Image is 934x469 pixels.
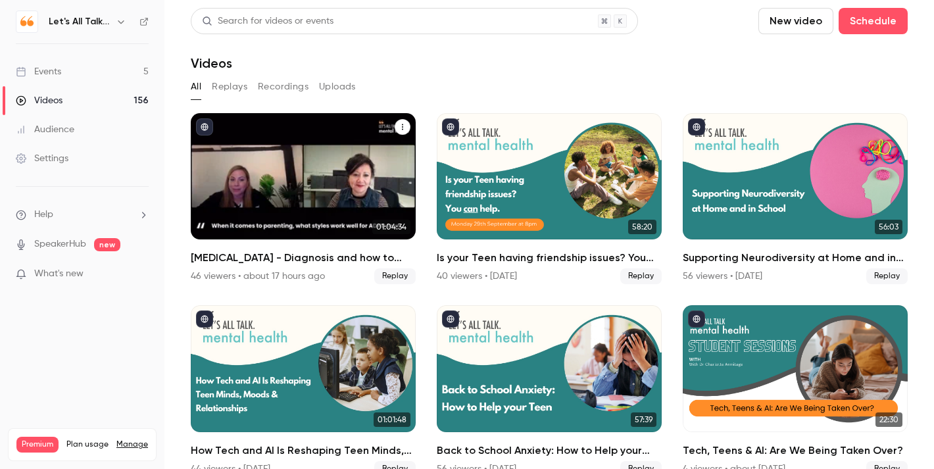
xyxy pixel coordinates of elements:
a: 56:03Supporting Neurodiversity at Home and in School56 viewers • [DATE]Replay [683,113,908,284]
button: Recordings [258,76,308,97]
span: 57:39 [631,412,656,427]
iframe: Noticeable Trigger [133,268,149,280]
div: Videos [16,94,62,107]
h2: [MEDICAL_DATA] - Diagnosis and how to move forward [191,250,416,266]
button: published [442,118,459,136]
h2: How Tech and AI Is Reshaping Teen Minds, Moods & Relationships [191,443,416,458]
div: Search for videos or events [202,14,333,28]
div: 56 viewers • [DATE] [683,270,762,283]
button: published [196,310,213,328]
li: Supporting Neurodiversity at Home and in School [683,113,908,284]
div: Settings [16,152,68,165]
span: Replay [620,268,662,284]
li: help-dropdown-opener [16,208,149,222]
li: ADHD - Diagnosis and how to move forward [191,113,416,284]
span: Plan usage [66,439,109,450]
span: Help [34,208,53,222]
div: Audience [16,123,74,136]
span: 01:01:48 [374,412,410,427]
div: Events [16,65,61,78]
button: New video [758,8,833,34]
div: 40 viewers • [DATE] [437,270,517,283]
button: published [196,118,213,136]
div: 46 viewers • about 17 hours ago [191,270,325,283]
button: published [688,310,705,328]
button: Uploads [319,76,356,97]
span: Premium [16,437,59,453]
span: 58:20 [628,220,656,234]
span: Replay [866,268,908,284]
li: Is your Teen having friendship issues? You can help. [437,113,662,284]
h2: Tech, Teens & AI: Are We Being Taken Over? [683,443,908,458]
button: Schedule [839,8,908,34]
span: Replay [374,268,416,284]
a: 01:04:34[MEDICAL_DATA] - Diagnosis and how to move forward46 viewers • about 17 hours agoReplay [191,113,416,284]
h2: Is your Teen having friendship issues? You can help. [437,250,662,266]
button: All [191,76,201,97]
a: SpeakerHub [34,237,86,251]
span: 01:04:34 [372,220,410,234]
img: Let's All Talk Mental Health [16,11,37,32]
span: What's new [34,267,84,281]
a: 58:20Is your Teen having friendship issues? You can help.40 viewers • [DATE]Replay [437,113,662,284]
span: new [94,238,120,251]
h2: Supporting Neurodiversity at Home and in School [683,250,908,266]
h6: Let's All Talk Mental Health [49,15,111,28]
h1: Videos [191,55,232,71]
h2: Back to School Anxiety: How to Help your Teen [437,443,662,458]
span: 56:03 [875,220,902,234]
span: 22:30 [875,412,902,427]
section: Videos [191,8,908,461]
button: Replays [212,76,247,97]
a: Manage [116,439,148,450]
button: published [688,118,705,136]
button: published [442,310,459,328]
